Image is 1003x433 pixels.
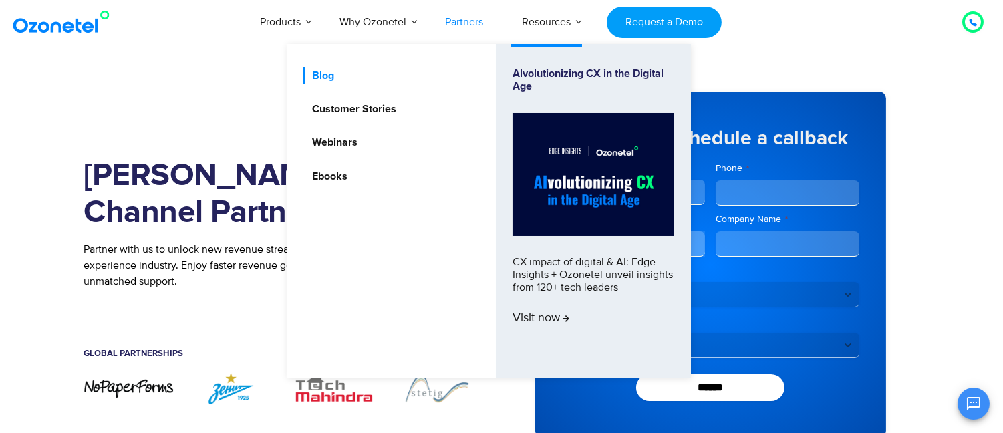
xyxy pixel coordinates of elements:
div: 2 / 7 [186,372,276,404]
label: Phone [716,162,859,175]
img: TechMahindra [289,372,379,404]
a: Ebooks [303,168,349,185]
div: 4 / 7 [392,372,482,404]
div: 1 / 7 [84,378,174,399]
a: Webinars [303,134,360,151]
div: 3 / 7 [289,372,379,404]
span: Visit now [513,311,569,326]
a: Alvolutionizing CX in the Digital AgeCX impact of digital & AI: Edge Insights + Ozonetel unveil i... [513,67,674,355]
label: Partner [562,314,859,327]
button: Open chat [958,388,990,420]
h1: [PERSON_NAME]’s Channel Partner Program [84,158,482,231]
label: Country [562,263,859,277]
a: Blog [303,67,336,84]
p: Partner with us to unlock new revenue streams in the fast-growing customer experience industry. E... [84,241,482,289]
h5: Global Partnerships [84,349,482,358]
img: Alvolutionizing.jpg [513,113,674,236]
label: Company Name [716,212,859,226]
a: Request a Demo [607,7,721,38]
img: nopaperforms [84,378,174,399]
img: ZENIT [186,372,276,404]
a: Customer Stories [303,101,398,118]
img: Stetig [392,372,482,404]
div: Image Carousel [84,372,482,404]
h5: Sign up to schedule a callback [562,128,859,148]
